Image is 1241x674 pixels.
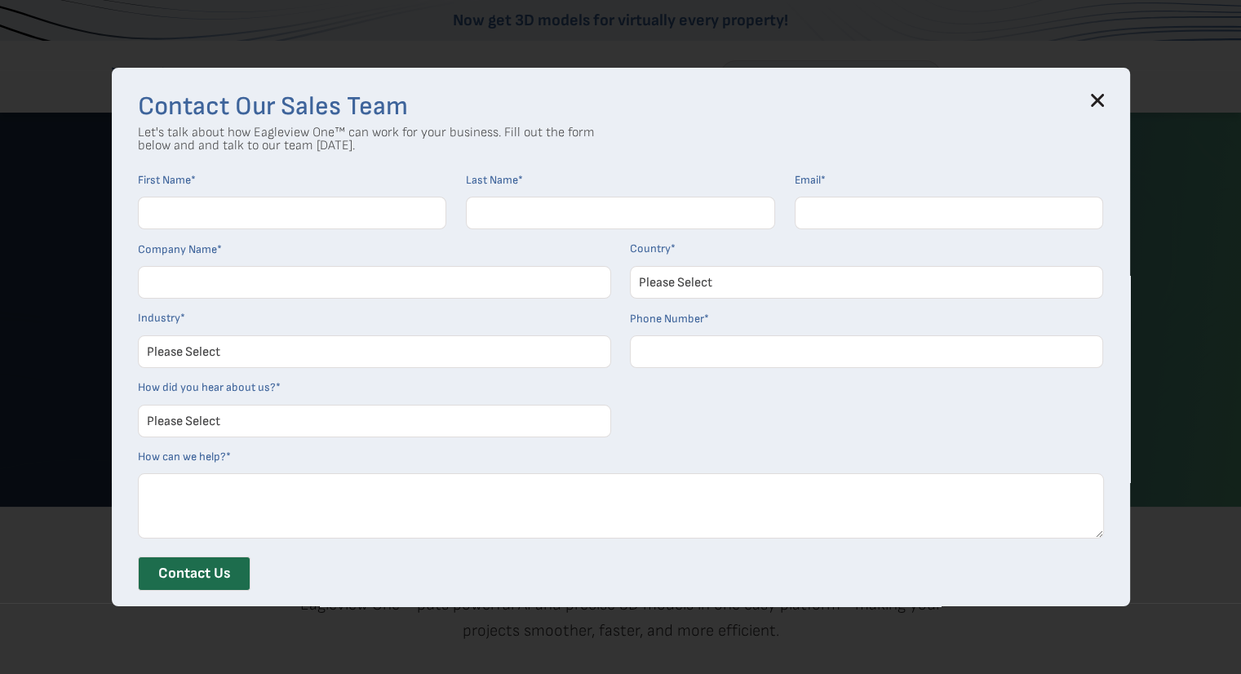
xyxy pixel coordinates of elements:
[138,311,180,325] span: Industry
[630,242,671,255] span: Country
[795,173,821,187] span: Email
[138,556,250,591] input: Contact Us
[138,380,276,394] span: How did you hear about us?
[138,450,226,463] span: How can we help?
[630,312,704,326] span: Phone Number
[138,126,595,153] p: Let's talk about how Eagleview One™ can work for your business. Fill out the form below and and t...
[138,242,217,256] span: Company Name
[138,173,191,187] span: First Name
[138,94,1104,120] h3: Contact Our Sales Team
[466,173,518,187] span: Last Name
